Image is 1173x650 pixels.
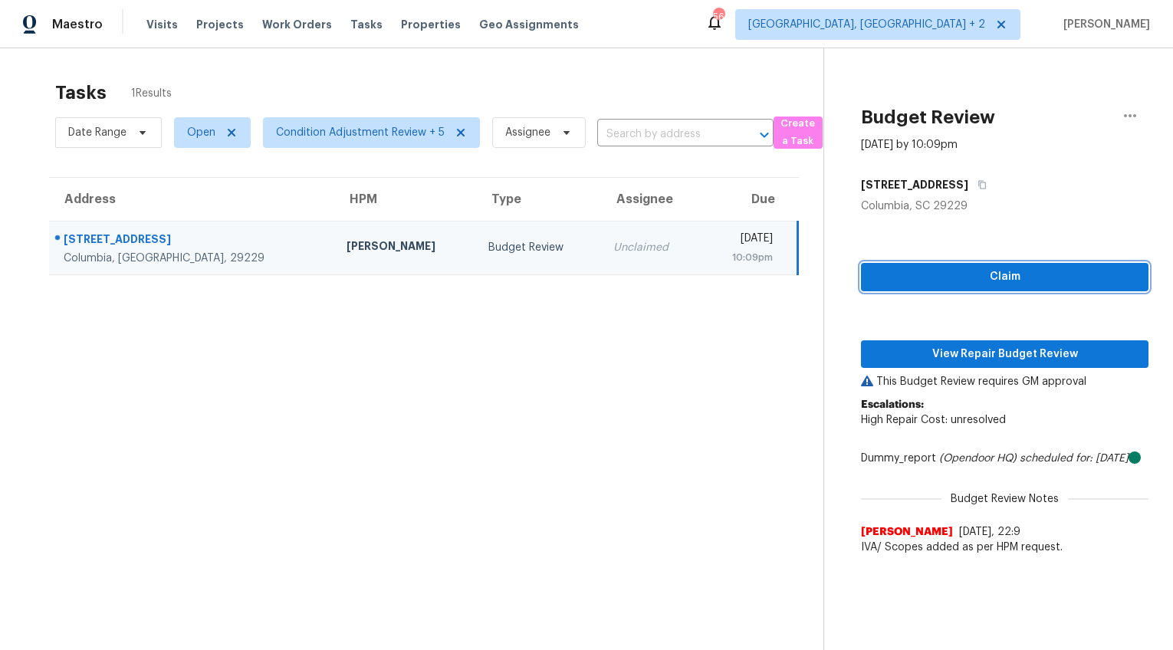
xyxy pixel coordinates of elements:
[861,263,1148,291] button: Claim
[861,110,995,125] h2: Budget Review
[861,524,953,540] span: [PERSON_NAME]
[754,124,775,146] button: Open
[861,540,1148,555] span: IVA/ Scopes added as per HPM request.
[49,178,334,221] th: Address
[55,85,107,100] h2: Tasks
[941,491,1068,507] span: Budget Review Notes
[873,268,1136,287] span: Claim
[861,415,1006,425] span: High Repair Cost: unresolved
[701,178,798,221] th: Due
[146,17,178,32] span: Visits
[713,231,774,250] div: [DATE]
[861,451,1148,466] div: Dummy_report
[613,240,688,255] div: Unclaimed
[713,9,724,25] div: 56
[479,17,579,32] span: Geo Assignments
[713,250,774,265] div: 10:09pm
[1020,453,1129,464] i: scheduled for: [DATE]
[52,17,103,32] span: Maestro
[861,177,968,192] h5: [STREET_ADDRESS]
[959,527,1020,537] span: [DATE], 22:9
[861,340,1148,369] button: View Repair Budget Review
[861,137,958,153] div: [DATE] by 10:09pm
[873,345,1136,364] span: View Repair Budget Review
[350,19,383,30] span: Tasks
[347,238,464,258] div: [PERSON_NAME]
[64,231,322,251] div: [STREET_ADDRESS]
[861,399,924,410] b: Escalations:
[939,453,1017,464] i: (Opendoor HQ)
[334,178,476,221] th: HPM
[64,251,322,266] div: Columbia, [GEOGRAPHIC_DATA], 29229
[774,117,823,149] button: Create a Task
[861,374,1148,389] p: This Budget Review requires GM approval
[187,125,215,140] span: Open
[476,178,601,221] th: Type
[1057,17,1150,32] span: [PERSON_NAME]
[968,171,989,199] button: Copy Address
[276,125,445,140] span: Condition Adjustment Review + 5
[196,17,244,32] span: Projects
[748,17,985,32] span: [GEOGRAPHIC_DATA], [GEOGRAPHIC_DATA] + 2
[597,123,731,146] input: Search by address
[601,178,701,221] th: Assignee
[131,86,172,101] span: 1 Results
[781,115,815,150] span: Create a Task
[401,17,461,32] span: Properties
[262,17,332,32] span: Work Orders
[68,125,127,140] span: Date Range
[861,199,1148,214] div: Columbia, SC 29229
[505,125,550,140] span: Assignee
[488,240,589,255] div: Budget Review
